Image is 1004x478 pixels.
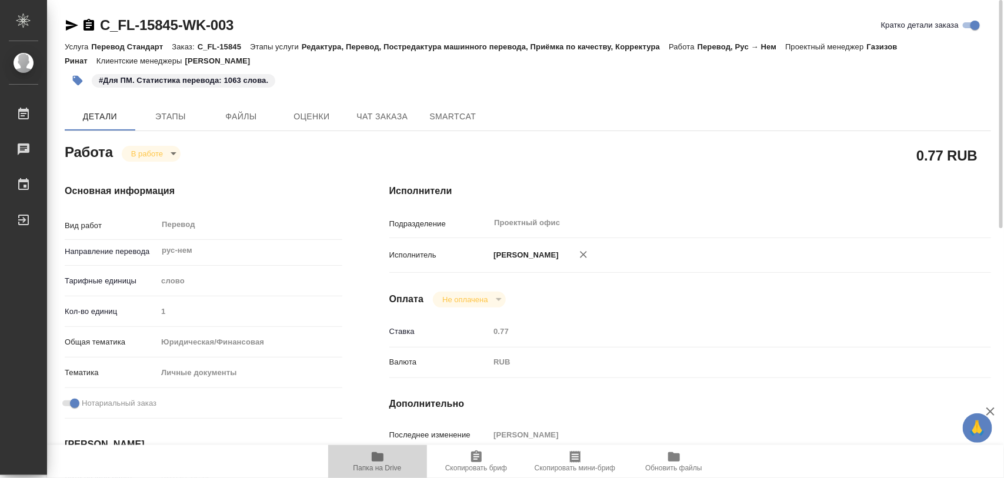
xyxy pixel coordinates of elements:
p: [PERSON_NAME] [185,56,259,65]
p: Ставка [389,326,490,337]
p: Общая тематика [65,336,157,348]
div: RUB [489,352,940,372]
p: Тарифные единицы [65,275,157,287]
span: Файлы [213,109,269,124]
p: Заказ: [172,42,197,51]
p: C_FL-15845 [198,42,250,51]
div: Юридическая/Финансовая [157,332,342,352]
button: Добавить тэг [65,68,91,93]
button: Обновить файлы [625,445,723,478]
span: Нотариальный заказ [82,397,156,409]
p: Клиентские менеджеры [96,56,185,65]
h4: Оплата [389,292,424,306]
button: Скопировать ссылку [82,18,96,32]
span: Обновить файлы [645,464,702,472]
button: Скопировать ссылку для ЯМессенджера [65,18,79,32]
button: Не оплачена [439,295,491,305]
p: Редактура, Перевод, Постредактура машинного перевода, Приёмка по качеству, Корректура [302,42,669,51]
h2: Работа [65,141,113,162]
h4: [PERSON_NAME] [65,437,342,452]
span: Папка на Drive [353,464,402,472]
p: Кол-во единиц [65,306,157,317]
p: Подразделение [389,218,490,230]
p: #Для ПМ. Статистика перевода: 1063 слова. [99,75,268,86]
p: Валюта [389,356,490,368]
p: Исполнитель [389,249,490,261]
p: Работа [669,42,698,51]
p: Перевод Стандарт [91,42,172,51]
span: SmartCat [425,109,481,124]
button: В работе [128,149,166,159]
p: [PERSON_NAME] [489,249,559,261]
p: Проектный менеджер [785,42,866,51]
p: Перевод, Рус → Нем [698,42,785,51]
p: Последнее изменение [389,429,490,441]
p: Вид работ [65,220,157,232]
span: Оценки [283,109,340,124]
p: Услуга [65,42,91,51]
p: Направление перевода [65,246,157,258]
span: 🙏 [968,416,988,440]
span: Для ПМ. Статистика перевода: 1063 слова. [91,75,276,85]
p: Тематика [65,367,157,379]
button: Папка на Drive [328,445,427,478]
div: В работе [433,292,505,307]
div: слово [157,271,342,291]
h4: Основная информация [65,184,342,198]
span: Этапы [142,109,199,124]
button: Скопировать бриф [427,445,526,478]
input: Пустое поле [489,323,940,340]
span: Чат заказа [354,109,411,124]
h2: 0.77 RUB [916,145,978,165]
input: Пустое поле [489,426,940,443]
span: Скопировать мини-бриф [535,464,615,472]
div: В работе [122,146,181,162]
span: Кратко детали заказа [881,19,959,31]
div: Личные документы [157,363,342,383]
span: Детали [72,109,128,124]
button: 🙏 [963,413,992,443]
input: Пустое поле [157,303,342,320]
button: Удалить исполнителя [571,242,596,268]
span: Скопировать бриф [445,464,507,472]
a: C_FL-15845-WK-003 [100,17,234,33]
h4: Исполнители [389,184,991,198]
button: Скопировать мини-бриф [526,445,625,478]
p: Этапы услуги [250,42,302,51]
h4: Дополнительно [389,397,991,411]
